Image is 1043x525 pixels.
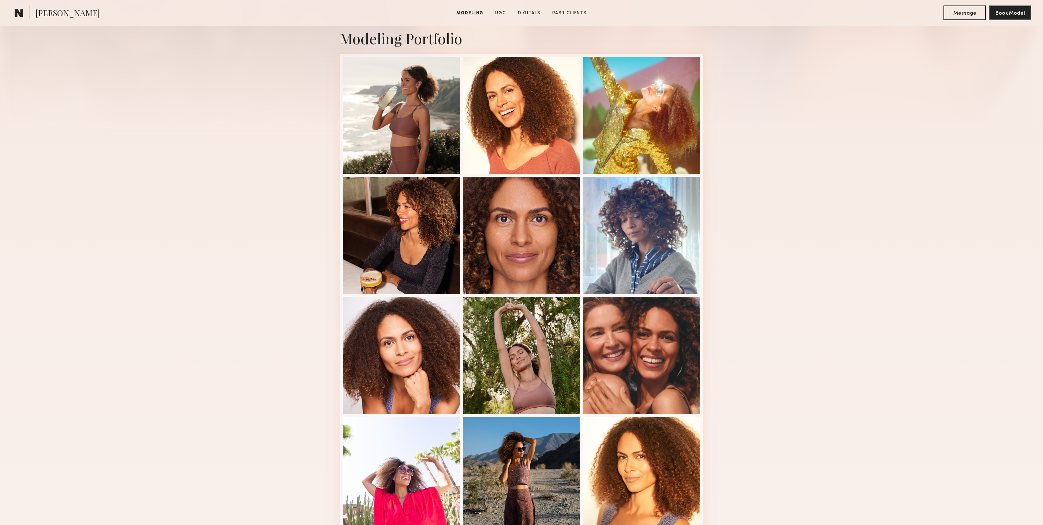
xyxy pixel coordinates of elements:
[35,7,100,20] span: [PERSON_NAME]
[453,10,486,16] a: Modeling
[340,29,703,48] div: Modeling Portfolio
[989,10,1031,16] a: Book Model
[943,5,986,20] button: Message
[515,10,543,16] a: Digitals
[989,5,1031,20] button: Book Model
[549,10,590,16] a: Past Clients
[492,10,509,16] a: UGC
